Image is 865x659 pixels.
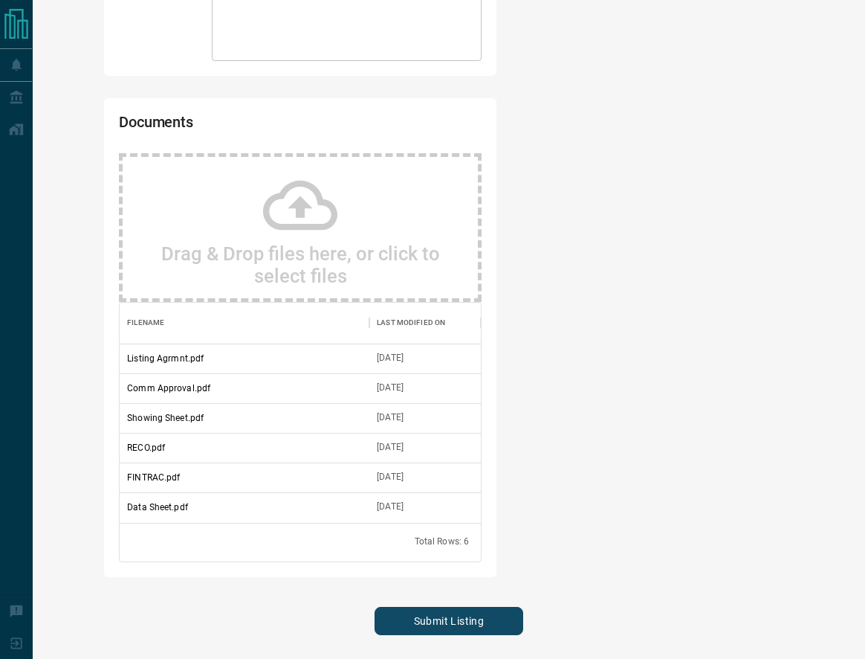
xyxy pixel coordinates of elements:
[120,302,369,344] div: Filename
[377,411,404,424] div: Aug 18, 2025
[127,411,204,425] p: Showing Sheet.pdf
[127,501,188,514] p: Data Sheet.pdf
[377,441,404,454] div: Aug 18, 2025
[127,382,210,395] p: Comm Approval.pdf
[377,471,404,483] div: Aug 18, 2025
[415,536,470,548] div: Total Rows: 6
[119,113,337,138] h2: Documents
[127,441,165,454] p: RECO.pdf
[375,607,523,635] button: Submit Listing
[377,501,404,513] div: Aug 18, 2025
[119,153,482,302] div: Drag & Drop files here, or click to select files
[377,382,404,394] div: Aug 18, 2025
[377,302,445,344] div: Last Modified On
[127,352,204,365] p: Listing Agrmnt.pdf
[369,302,481,344] div: Last Modified On
[127,471,180,484] p: FINTRAC.pdf
[127,302,164,344] div: Filename
[377,352,404,364] div: Aug 18, 2025
[137,242,463,287] h2: Drag & Drop files here, or click to select files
